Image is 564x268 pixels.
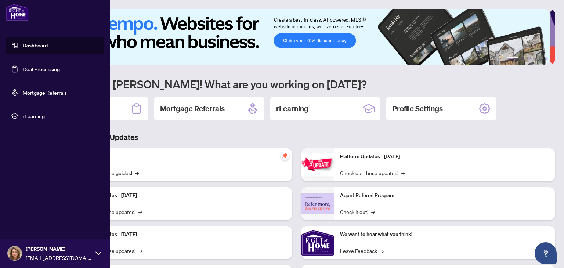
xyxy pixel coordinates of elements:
button: 4 [533,57,536,60]
button: 5 [539,57,542,60]
img: Slide 0 [38,9,550,65]
span: pushpin [281,151,289,160]
p: We want to hear what you think! [340,231,549,239]
button: 2 [521,57,524,60]
h2: rLearning [276,104,308,114]
p: Agent Referral Program [340,192,549,200]
img: Profile Icon [8,246,22,260]
span: → [138,247,142,255]
span: → [380,247,384,255]
button: Open asap [535,242,557,264]
p: Platform Updates - [DATE] [77,192,286,200]
span: → [138,208,142,216]
img: Platform Updates - June 23, 2025 [301,153,334,176]
img: logo [6,4,29,21]
a: Check it out!→ [340,208,375,216]
p: Platform Updates - [DATE] [340,153,549,161]
a: Leave Feedback→ [340,247,384,255]
span: [PERSON_NAME] [26,245,92,253]
button: 1 [507,57,518,60]
a: Dashboard [23,42,48,49]
p: Self-Help [77,153,286,161]
span: → [135,169,139,177]
a: Check out these updates!→ [340,169,405,177]
span: [EMAIL_ADDRESS][DOMAIN_NAME] [26,254,92,262]
h3: Brokerage & Industry Updates [38,132,555,142]
img: Agent Referral Program [301,193,334,214]
h1: Welcome back [PERSON_NAME]! What are you working on [DATE]? [38,77,555,91]
button: 3 [527,57,530,60]
a: Mortgage Referrals [23,89,67,96]
span: → [371,208,375,216]
span: → [401,169,405,177]
h2: Profile Settings [392,104,443,114]
button: 6 [545,57,548,60]
h2: Mortgage Referrals [160,104,225,114]
img: We want to hear what you think! [301,226,334,259]
a: Deal Processing [23,66,60,72]
span: rLearning [23,112,99,120]
p: Platform Updates - [DATE] [77,231,286,239]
